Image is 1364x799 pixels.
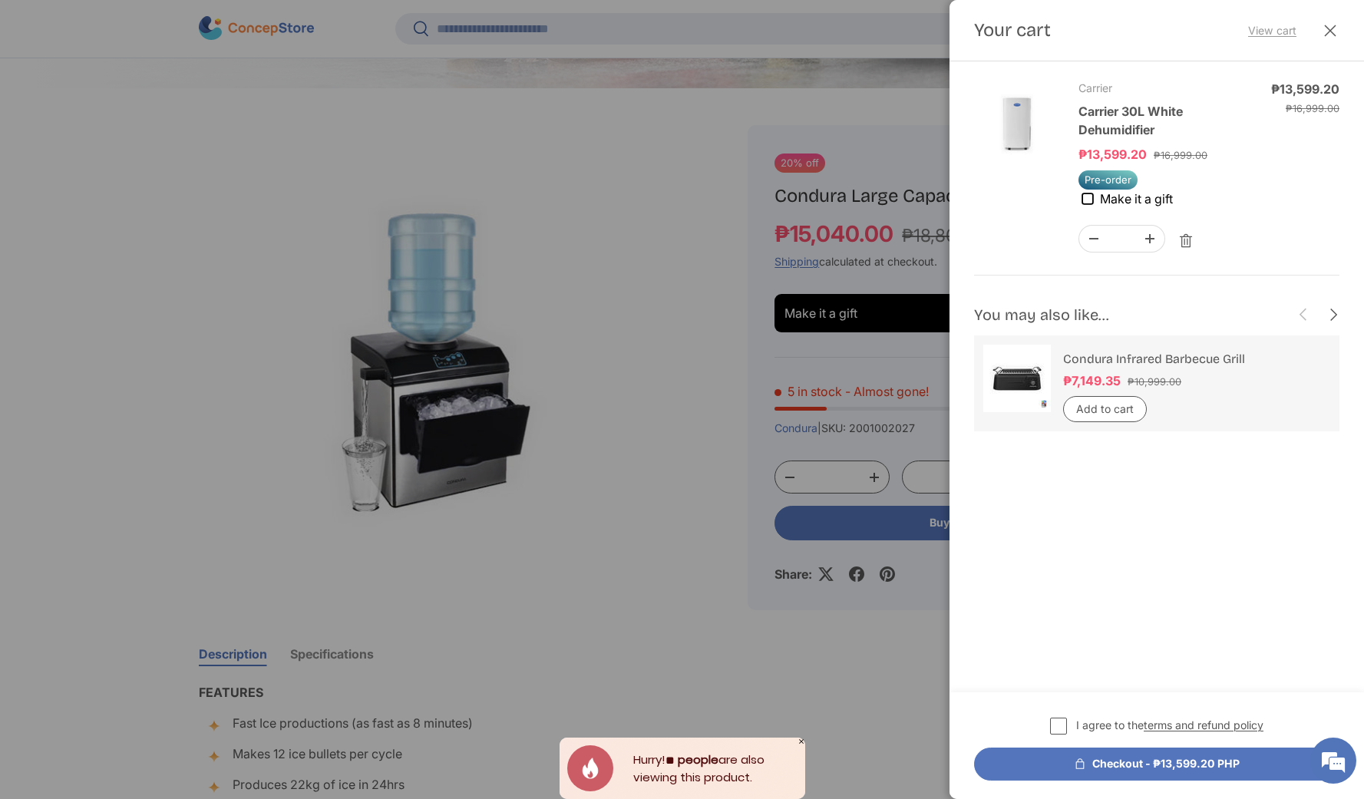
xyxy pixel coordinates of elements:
dd: ₱13,599.20 [1271,80,1339,98]
a: View cart [1248,22,1296,38]
a: terms and refund policy [1144,718,1263,731]
dd: ₱13,599.20 [1078,147,1151,162]
div: Close [798,738,805,745]
button: Add to cart [1063,396,1147,423]
span: ₱16,999.00 [1286,103,1339,114]
img: carrier-dehumidifier-30-liter-full-view-concepstore [974,80,1060,166]
h2: Your cart [974,18,1051,42]
span: I agree to the [1076,717,1263,733]
span: ₱16,999.00 [1154,150,1207,161]
button: Checkout - ₱13,599.20 PHP [974,748,1339,781]
a: Remove [1171,226,1201,256]
a: Condura Infrared Barbecue Grill [1063,352,1245,366]
span: Pre-order [1078,170,1138,190]
h2: You may also like... [974,304,1289,325]
input: Quantity [1108,226,1135,252]
a: Carrier 30L White Dehumidifier [1078,104,1183,137]
div: Carrier [1078,80,1253,96]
